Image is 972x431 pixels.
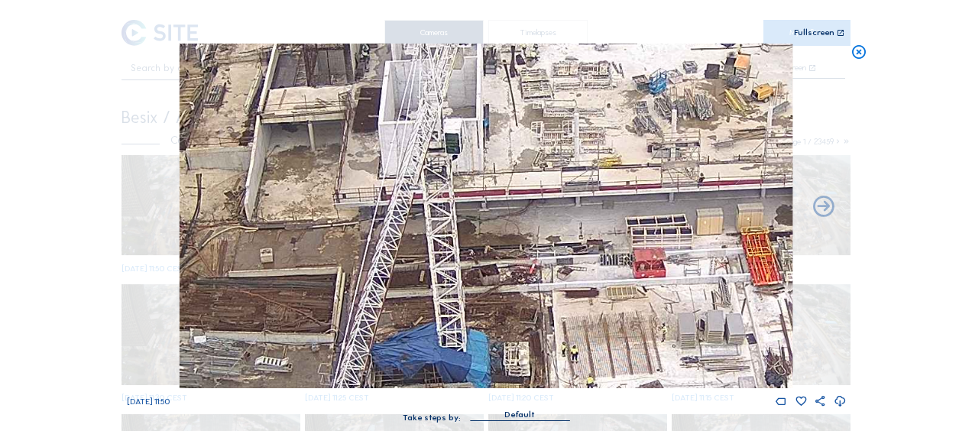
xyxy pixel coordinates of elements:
i: Back [811,195,836,220]
div: Default [504,408,535,422]
div: Fullscreen [794,28,834,37]
span: [DATE] 11:50 [127,397,170,407]
div: Take steps by: [403,413,461,422]
div: Default [470,408,569,420]
img: Image [180,44,792,388]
